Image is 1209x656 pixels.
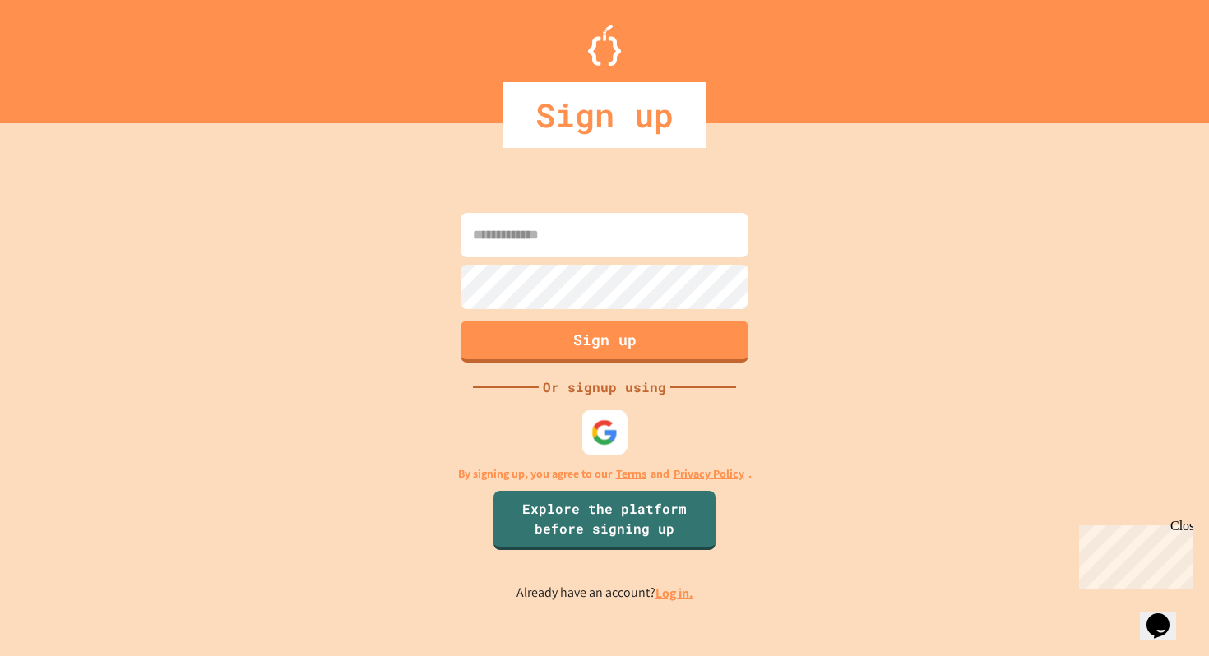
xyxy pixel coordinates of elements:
div: Or signup using [539,377,670,397]
a: Log in. [655,584,693,602]
img: google-icon.svg [591,419,618,446]
div: Sign up [503,82,706,148]
button: Sign up [461,321,748,363]
iframe: chat widget [1140,590,1193,640]
img: Logo.svg [588,25,621,66]
p: Already have an account? [516,583,693,603]
iframe: chat widget [1072,519,1193,589]
p: By signing up, you agree to our and . [458,465,752,483]
div: Chat with us now!Close [7,7,113,104]
a: Privacy Policy [674,465,744,483]
a: Explore the platform before signing up [493,491,716,550]
a: Terms [616,465,646,483]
